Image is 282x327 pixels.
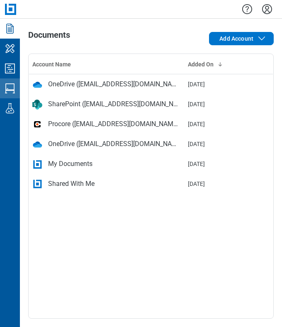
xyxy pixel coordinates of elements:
svg: Studio Projects [3,62,17,75]
td: [DATE] [185,114,233,134]
button: Settings [260,2,274,16]
div: OneDrive ([EMAIL_ADDRESS][DOMAIN_NAME]) [48,79,181,89]
div: My Documents [48,159,92,169]
button: Add Account [209,32,274,45]
td: [DATE] [185,74,233,94]
td: [DATE] [185,94,233,114]
div: Procore ([EMAIL_ADDRESS][DOMAIN_NAME]) [48,119,181,129]
span: Add Account [219,34,253,43]
td: [DATE] [185,154,233,174]
div: Shared With Me [48,179,95,189]
div: Added On [188,60,230,68]
td: [DATE] [185,174,233,194]
svg: Labs [3,102,17,115]
svg: Documents [3,22,17,35]
div: OneDrive ([EMAIL_ADDRESS][DOMAIN_NAME]) [48,139,181,149]
h1: Documents [28,30,70,44]
div: SharePoint ([EMAIL_ADDRESS][DOMAIN_NAME]) [48,99,181,109]
td: [DATE] [185,134,233,154]
div: Account Name [32,60,181,68]
svg: Studio Sessions [3,82,17,95]
svg: My Workspace [3,42,17,55]
table: bb-data-table [29,54,273,194]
